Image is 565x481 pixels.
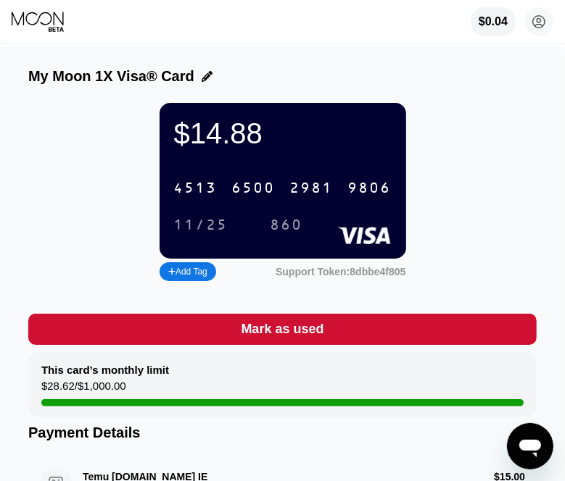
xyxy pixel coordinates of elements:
div: Support Token: 8dbbe4f805 [276,266,405,277]
div: $14.88 [174,117,392,150]
div: 9806 [348,180,392,197]
div: 860 [271,217,303,234]
div: Mark as used [241,321,323,338]
div: 11/25 [174,217,228,234]
div: 2981 [290,180,334,197]
div: My Moon 1X Visa® Card [28,68,194,85]
div: $28.62 / $1,000.00 [41,380,126,399]
div: Add Tag [168,267,207,277]
div: $0.04 [479,15,508,28]
div: Payment Details [28,424,537,441]
div: $0.04 [471,7,516,36]
iframe: Button to launch messaging window [507,423,553,469]
div: Support Token:8dbbe4f805 [276,266,405,277]
div: 4513 [174,180,218,197]
div: 6500 [232,180,276,197]
div: 4513650029819806 [165,173,400,203]
div: This card’s monthly limit [41,364,169,376]
div: Mark as used [28,314,537,345]
div: 860 [260,213,314,237]
div: Add Tag [160,262,216,281]
div: 11/25 [163,213,239,237]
